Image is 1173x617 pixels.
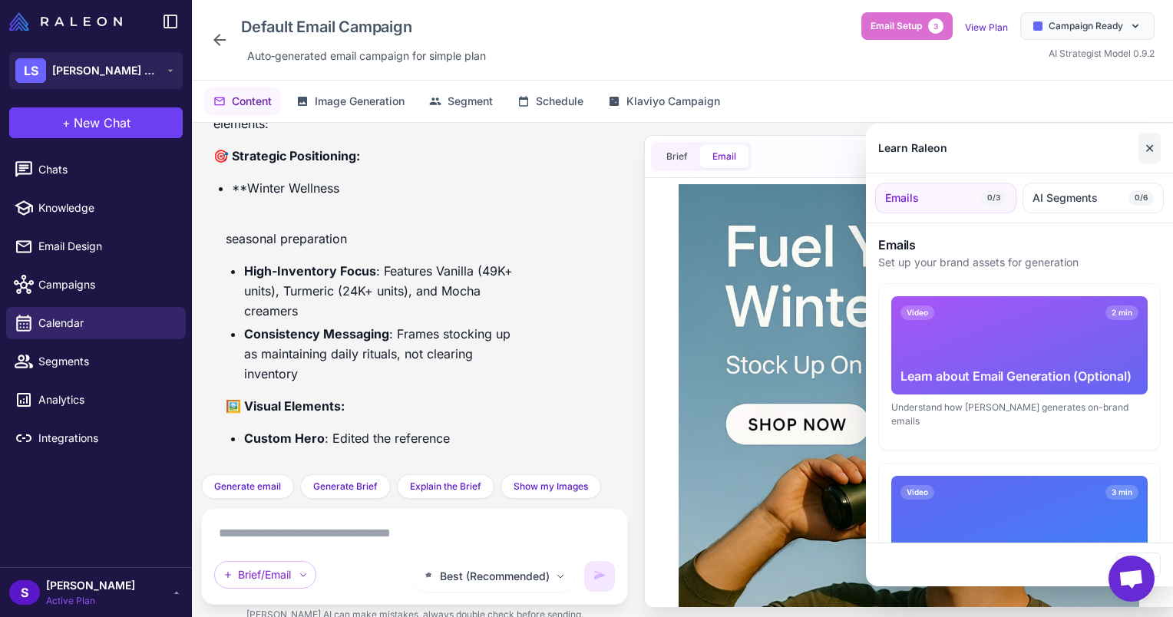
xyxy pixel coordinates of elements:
span: 0/3 [981,190,1006,206]
span: AI Segments [1033,190,1098,206]
span: 0/6 [1128,190,1154,206]
div: Open chat [1109,556,1155,602]
span: 3 min [1105,485,1138,500]
span: Emails [885,190,919,206]
button: AI Segments0/6 [1023,183,1164,213]
span: Video [900,305,934,320]
h3: Emails [878,236,1161,254]
button: Close [1138,133,1161,163]
div: Understand how [PERSON_NAME] generates on-brand emails [891,401,1148,428]
div: Learn about Email Generation (Optional) [900,367,1138,385]
button: Close [1116,553,1161,577]
span: 2 min [1105,305,1138,320]
span: Video [900,485,934,500]
p: Set up your brand assets for generation [878,254,1161,271]
div: Learn Raleon [878,140,947,157]
button: Emails0/3 [875,183,1016,213]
